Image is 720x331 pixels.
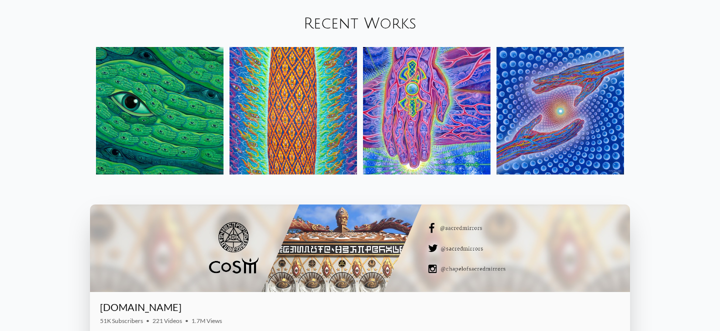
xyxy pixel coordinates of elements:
[185,317,188,324] span: •
[303,15,416,32] a: Recent Works
[562,305,620,317] iframe: Subscribe to CoSM.TV on YouTube
[152,317,182,324] span: 221 Videos
[100,317,143,324] span: 51K Subscribers
[146,317,149,324] span: •
[100,301,181,313] a: [DOMAIN_NAME]
[191,317,222,324] span: 1.7M Views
